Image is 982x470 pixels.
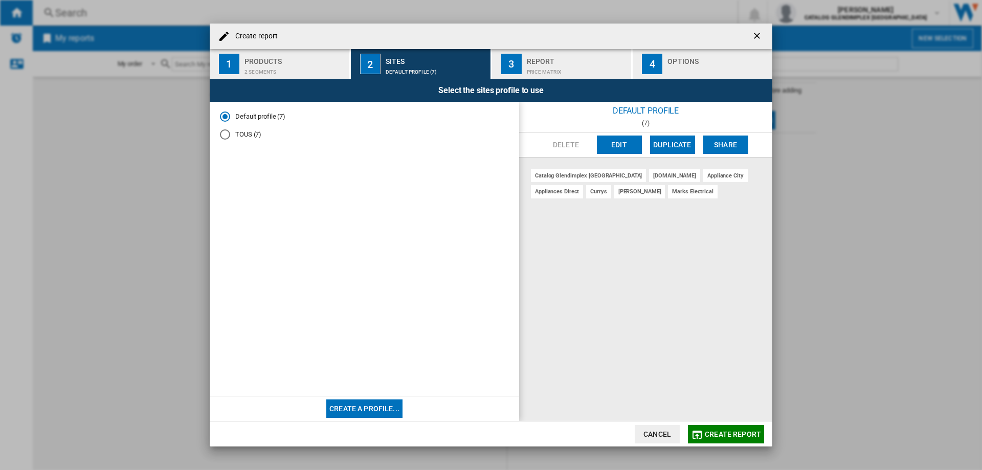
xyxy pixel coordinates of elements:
[351,49,492,79] button: 2 Sites Default profile (7)
[650,136,695,154] button: Duplicate
[531,185,583,198] div: appliances direct
[210,49,350,79] button: 1 Products 2 segments
[531,169,646,182] div: catalog glendimplex [GEOGRAPHIC_DATA]
[748,26,768,47] button: getI18NText('BUTTONS.CLOSE_DIALOG')
[326,399,403,418] button: Create a profile...
[703,169,748,182] div: appliance city
[688,425,764,443] button: Create report
[642,54,662,74] div: 4
[614,185,665,198] div: [PERSON_NAME]
[244,64,345,75] div: 2 segments
[586,185,611,198] div: currys
[519,102,772,120] div: Default profile
[633,49,772,79] button: 4 Options
[219,54,239,74] div: 1
[386,64,486,75] div: Default profile (7)
[703,136,748,154] button: Share
[492,49,633,79] button: 3 Report Price Matrix
[649,169,700,182] div: [DOMAIN_NAME]
[244,53,345,64] div: Products
[519,120,772,127] div: (7)
[527,64,628,75] div: Price Matrix
[210,79,772,102] div: Select the sites profile to use
[705,430,761,438] span: Create report
[597,136,642,154] button: Edit
[360,54,381,74] div: 2
[544,136,589,154] button: Delete
[635,425,680,443] button: Cancel
[220,130,509,140] md-radio-button: TOUS (7)
[667,53,768,64] div: Options
[752,31,764,43] ng-md-icon: getI18NText('BUTTONS.CLOSE_DIALOG')
[220,112,509,122] md-radio-button: Default profile (7)
[386,53,486,64] div: Sites
[527,53,628,64] div: Report
[501,54,522,74] div: 3
[230,31,278,41] h4: Create report
[668,185,717,198] div: marks electrical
